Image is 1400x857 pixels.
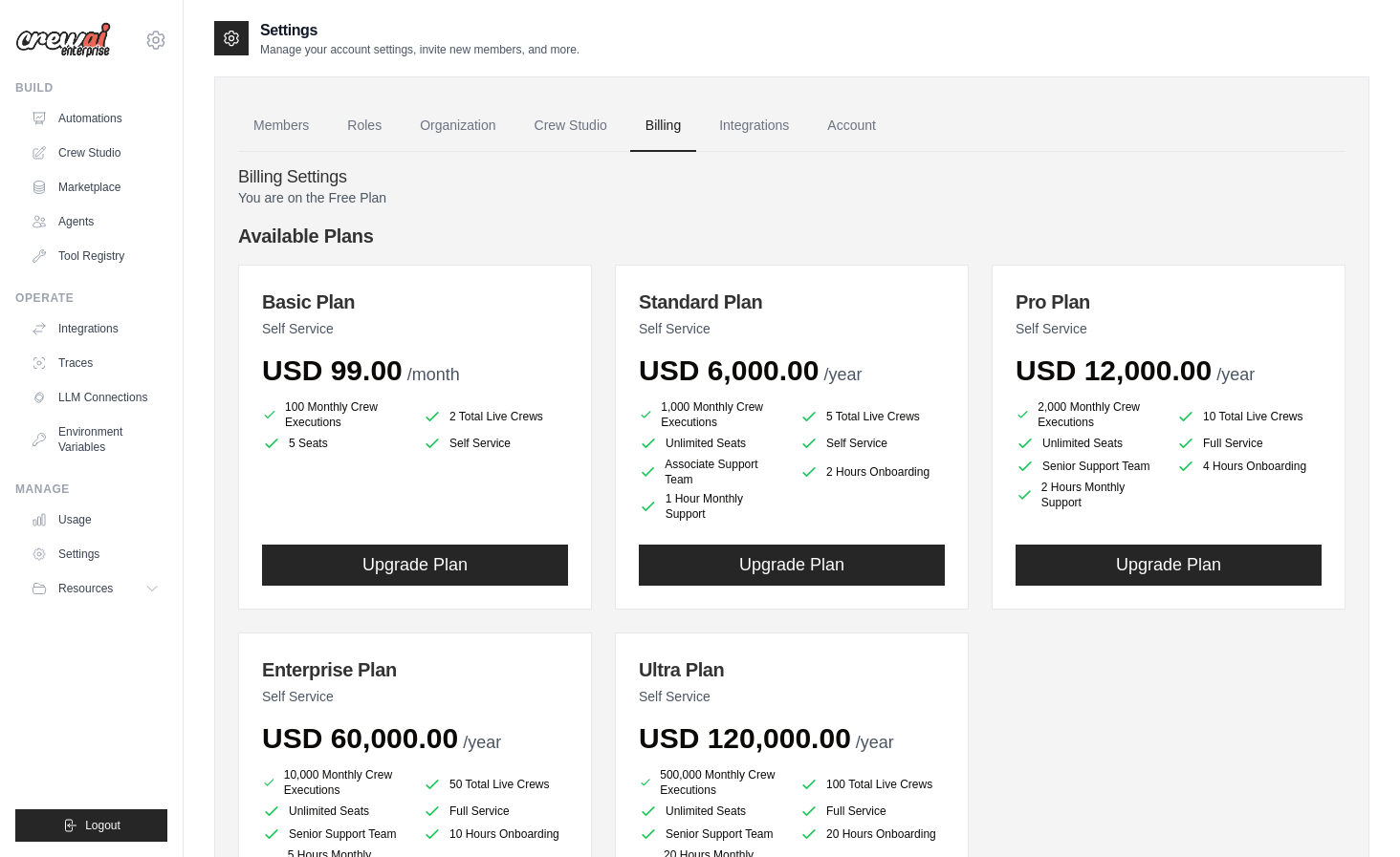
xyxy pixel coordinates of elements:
span: Resources [58,581,113,596]
li: 50 Total Live Crews [423,771,568,798]
span: Logout [85,818,120,833]
a: Tool Registry [23,241,167,271]
p: Self Service [1016,319,1322,338]
button: Upgrade Plan [639,545,945,586]
h4: Billing Settings [238,167,1345,188]
li: Self Service [799,434,945,453]
button: Resources [23,573,167,604]
a: Members [238,100,324,152]
li: 100 Total Live Crews [799,771,945,798]
h3: Enterprise Plan [262,656,568,683]
li: 1 Hour Monthly Support [639,491,784,522]
p: Self Service [639,319,945,338]
li: Self Service [423,434,568,453]
span: USD 120,000.00 [639,722,851,754]
li: 2 Hours Monthly Support [1016,480,1161,510]
li: Senior Support Team [639,825,784,844]
li: 5 Total Live Crews [799,403,945,430]
a: Account [812,100,891,152]
span: USD 6,000.00 [639,354,819,386]
span: /year [1216,365,1255,384]
li: 20 Hours Onboarding [799,825,945,844]
a: Agents [23,206,167,237]
h3: Basic Plan [262,289,568,315]
span: USD 60,000.00 [262,722,458,754]
h4: Available Plans [238,223,1345,249]
li: Senior Support Team [1016,457,1161,476]
p: Self Service [639,687,945,706]
span: /year [856,733,894,752]
a: Automations [23,103,167,134]
a: LLM Connections [23,382,167,413]
div: Manage [15,482,167,497]
button: Upgrade Plan [1016,545,1322,586]
h3: Pro Plan [1016,289,1322,315]
a: Roles [332,100,397,152]
li: Unlimited Seats [639,434,784,453]
li: 1,000 Monthly Crew Executions [639,399,784,430]
a: Crew Studio [23,138,167,168]
li: 2 Hours Onboarding [799,457,945,487]
li: 10 Total Live Crews [1176,403,1322,430]
h3: Standard Plan [639,289,945,315]
button: Upgrade Plan [262,545,568,586]
span: /year [463,733,501,752]
a: Organization [405,100,511,152]
a: Crew Studio [519,100,623,152]
li: 10,000 Monthly Crew Executions [262,767,407,798]
li: Unlimited Seats [262,802,407,821]
a: Environment Variables [23,417,167,462]
li: Unlimited Seats [639,802,784,821]
li: 10 Hours Onboarding [423,825,568,844]
span: /month [407,365,460,384]
a: Marketplace [23,172,167,203]
p: Self Service [262,687,568,706]
span: USD 99.00 [262,354,403,386]
li: Associate Support Team [639,457,784,487]
li: 5 Seats [262,434,407,453]
img: Logo [15,22,111,58]
a: Usage [23,504,167,535]
a: Traces [23,348,167,378]
li: Senior Support Team [262,825,407,844]
div: Operate [15,290,167,306]
li: Full Service [799,802,945,821]
a: Settings [23,539,167,569]
li: 2 Total Live Crews [423,403,568,430]
li: 2,000 Monthly Crew Executions [1016,399,1161,430]
span: /year [823,365,862,384]
p: You are on the Free Plan [238,188,1345,207]
li: 4 Hours Onboarding [1176,457,1322,476]
h2: Settings [260,19,580,42]
li: Unlimited Seats [1016,434,1161,453]
li: Full Service [1176,434,1322,453]
div: Build [15,80,167,96]
li: 100 Monthly Crew Executions [262,399,407,430]
a: Integrations [23,313,167,344]
li: Full Service [423,802,568,821]
li: 500,000 Monthly Crew Executions [639,767,784,798]
p: Self Service [262,319,568,338]
h3: Ultra Plan [639,656,945,683]
span: USD 12,000.00 [1016,354,1212,386]
a: Integrations [704,100,804,152]
p: Manage your account settings, invite new members, and more. [260,42,580,57]
a: Billing [630,100,696,152]
button: Logout [15,809,167,842]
